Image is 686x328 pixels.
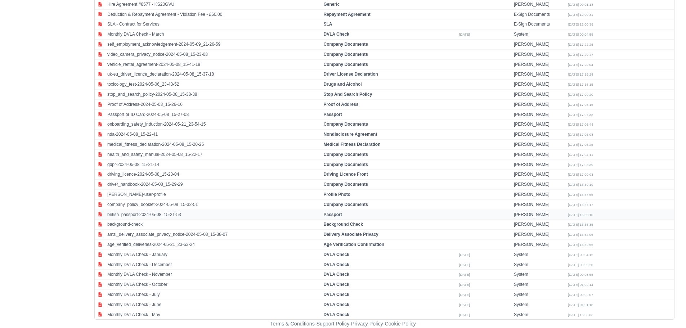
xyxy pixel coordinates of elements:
[512,239,566,250] td: [PERSON_NAME]
[106,149,322,159] td: health_and_safety_manual-2024-05-08_15-22-17
[568,193,593,197] small: [DATE] 16:57:55
[459,32,470,36] small: [DATE]
[512,260,566,270] td: System
[512,59,566,69] td: [PERSON_NAME]
[106,99,322,109] td: Proof of Address-2024-05-08_15-26-16
[270,321,314,327] a: Terms & Conditions
[568,22,593,26] small: [DATE] 12:00:38
[459,263,470,267] small: [DATE]
[568,53,593,57] small: [DATE] 17:20:47
[323,82,362,87] strong: Drugs and Alcohol
[106,310,322,319] td: Monthly DVLA Check - May
[323,72,378,77] strong: Driver License Declaration
[106,130,322,140] td: nda-2024-05-08_15-22-41
[512,80,566,90] td: [PERSON_NAME]
[106,120,322,130] td: onboarding_safety_induction-2024-05-21_23-54-15
[512,159,566,170] td: [PERSON_NAME]
[568,153,593,157] small: [DATE] 17:04:11
[512,40,566,50] td: [PERSON_NAME]
[323,252,349,257] strong: DVLA Check
[512,270,566,280] td: System
[512,230,566,240] td: [PERSON_NAME]
[323,192,350,197] strong: Profile Photo
[106,210,322,220] td: british_passport-2024-05-08_15-21-53
[323,312,349,317] strong: DVLA Check
[323,212,342,217] strong: Passport
[323,92,372,97] strong: Stop And Search Policy
[106,80,322,90] td: toxicology_test-2024-05-06_23-43-52
[568,113,593,117] small: [DATE] 17:07:38
[512,99,566,109] td: [PERSON_NAME]
[323,42,368,47] strong: Company Documents
[323,2,340,7] strong: Generic
[512,199,566,210] td: [PERSON_NAME]
[323,222,363,227] strong: Background Check
[568,42,593,46] small: [DATE] 17:22:25
[556,244,686,328] iframe: Chat Widget
[323,12,370,17] strong: Repayment Agreement
[106,220,322,230] td: background-check
[106,170,322,180] td: driving_licence-2024-05-08_15-20-04
[106,270,322,280] td: Monthly DVLA Check - November
[512,120,566,130] td: [PERSON_NAME]
[512,300,566,310] td: System
[568,233,593,237] small: [DATE] 16:54:06
[512,170,566,180] td: [PERSON_NAME]
[512,49,566,59] td: [PERSON_NAME]
[385,321,416,327] a: Cookie Policy
[568,143,593,147] small: [DATE] 17:05:25
[106,199,322,210] td: company_policy_booklet-2024-05-08_15-32-51
[512,210,566,220] td: [PERSON_NAME]
[568,213,593,217] small: [DATE] 16:56:10
[459,303,470,307] small: [DATE]
[512,9,566,19] td: E-Sign Documents
[323,262,349,267] strong: DVLA Check
[323,112,342,117] strong: Passport
[351,321,383,327] a: Privacy Policy
[106,280,322,290] td: Monthly DVLA Check - October
[106,90,322,100] td: stop_and_search_policy-2024-05-08_15-38-38
[106,109,322,120] td: Passport or ID Card-2024-05-08_15-27-08
[512,220,566,230] td: [PERSON_NAME]
[323,202,368,207] strong: Company Documents
[512,30,566,40] td: System
[106,230,322,240] td: amzl_delivery_associate_privacy_notice-2024-05-08_15-38-07
[317,321,350,327] a: Support Policy
[512,109,566,120] td: [PERSON_NAME]
[106,300,322,310] td: Monthly DVLA Check - June
[323,282,349,287] strong: DVLA Check
[106,9,322,19] td: Deduction & Repayment Agreement - Violation Fee - £60.00
[323,52,368,57] strong: Company Documents
[512,250,566,260] td: System
[568,32,593,36] small: [DATE] 00:04:55
[512,19,566,30] td: E-Sign Documents
[323,22,332,27] strong: SLA
[323,152,368,157] strong: Company Documents
[568,82,593,86] small: [DATE] 17:16:15
[106,40,322,50] td: self_employment_acknowledgement-2024-05-09_21-26-59
[512,130,566,140] td: [PERSON_NAME]
[106,69,322,80] td: uk-eu_driver_licence_declaration-2024-05-08_15-37-18
[323,272,349,277] strong: DVLA Check
[512,310,566,319] td: System
[323,162,368,167] strong: Company Documents
[323,62,368,67] strong: Company Documents
[323,102,358,107] strong: Proof of Address
[512,149,566,159] td: [PERSON_NAME]
[106,239,322,250] td: age_verified_deliveries-2024-05-21_23-53-24
[459,253,470,257] small: [DATE]
[323,242,384,247] strong: Age Verification Confirmation
[323,302,349,307] strong: DVLA Check
[568,132,593,136] small: [DATE] 17:06:03
[568,93,593,96] small: [DATE] 17:09:20
[106,140,322,150] td: medical_fitness_declaration-2024-05-08_15-20-25
[459,293,470,297] small: [DATE]
[323,292,349,297] strong: DVLA Check
[323,32,349,37] strong: DVLA Check
[568,72,593,76] small: [DATE] 17:19:28
[323,122,368,127] strong: Company Documents
[323,142,380,147] strong: Medical Fitness Declaration
[568,223,593,226] small: [DATE] 16:55:35
[568,183,593,187] small: [DATE] 16:59:19
[568,103,593,107] small: [DATE] 17:08:15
